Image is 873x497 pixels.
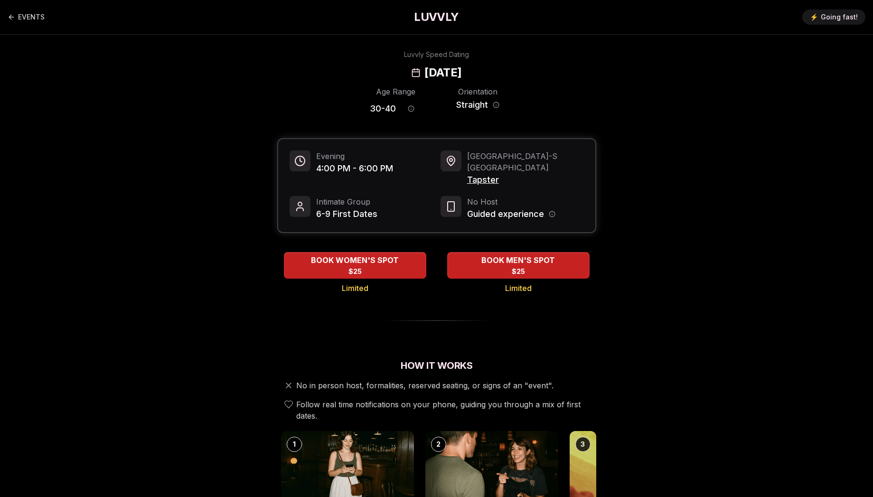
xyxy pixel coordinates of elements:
span: Straight [456,98,488,112]
a: LUVVLY [414,9,459,25]
span: Going fast! [821,12,858,22]
span: Evening [316,150,393,162]
span: Follow real time notifications on your phone, guiding you through a mix of first dates. [296,399,592,422]
div: Age Range [370,86,422,97]
span: Guided experience [467,207,544,221]
span: [GEOGRAPHIC_DATA] - S [GEOGRAPHIC_DATA] [467,150,584,173]
span: 4:00 PM - 6:00 PM [316,162,393,175]
button: Age range information [401,98,422,119]
span: Intimate Group [316,196,377,207]
h2: How It Works [277,359,596,372]
span: $25 [348,267,362,276]
span: No Host [467,196,555,207]
button: BOOK WOMEN'S SPOT - Limited [284,252,426,279]
span: 30 - 40 [370,102,396,115]
div: 1 [287,437,302,452]
h2: [DATE] [424,65,461,80]
button: Host information [549,211,555,217]
span: ⚡️ [810,12,818,22]
div: Luvvly Speed Dating [404,50,469,59]
button: Orientation information [493,102,499,108]
div: 3 [575,437,591,452]
div: 2 [431,437,446,452]
span: Limited [342,282,368,294]
span: BOOK WOMEN'S SPOT [309,254,401,266]
span: $25 [512,267,525,276]
a: Back to events [8,8,45,27]
span: BOOK MEN'S SPOT [479,254,557,266]
span: Limited [505,282,532,294]
span: No in person host, formalities, reserved seating, or signs of an "event". [296,380,554,391]
span: Tapster [467,173,584,187]
span: 6-9 First Dates [316,207,377,221]
div: Orientation [452,86,504,97]
button: BOOK MEN'S SPOT - Limited [447,252,590,279]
